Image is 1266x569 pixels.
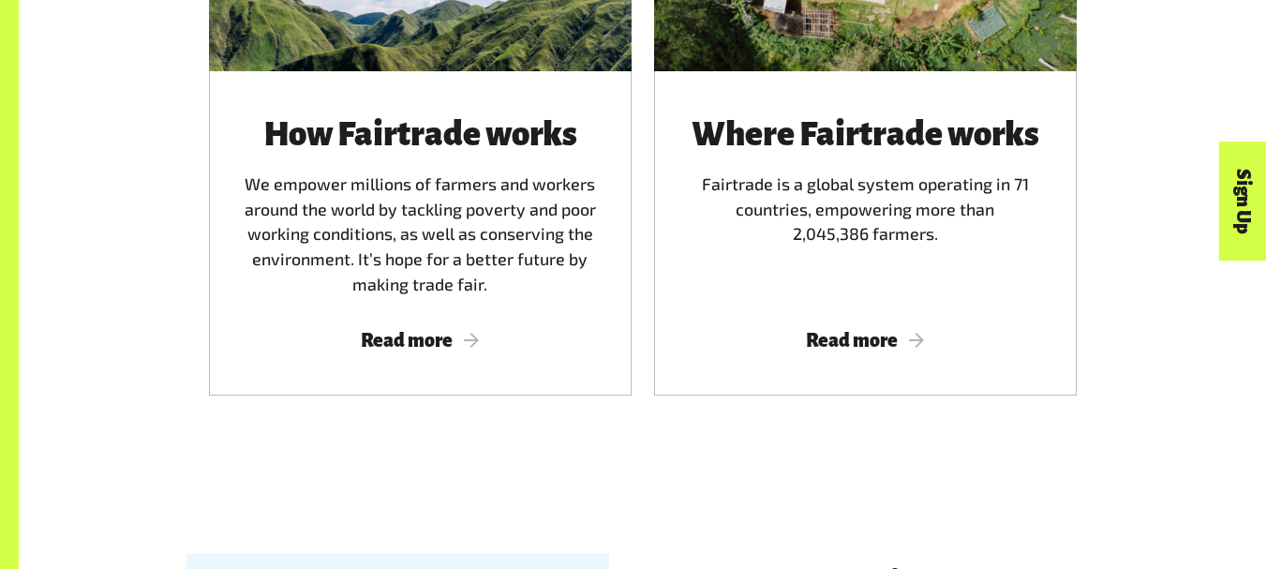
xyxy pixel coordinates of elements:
span: Read more [677,330,1054,351]
h3: How Fairtrade works [231,116,609,153]
h3: Where Fairtrade works [677,116,1054,153]
div: Fairtrade is a global system operating in 71 countries, empowering more than 2,045,386 farmers. [677,116,1054,296]
span: Read more [231,330,609,351]
div: We empower millions of farmers and workers around the world by tackling poverty and poor working ... [231,116,609,296]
